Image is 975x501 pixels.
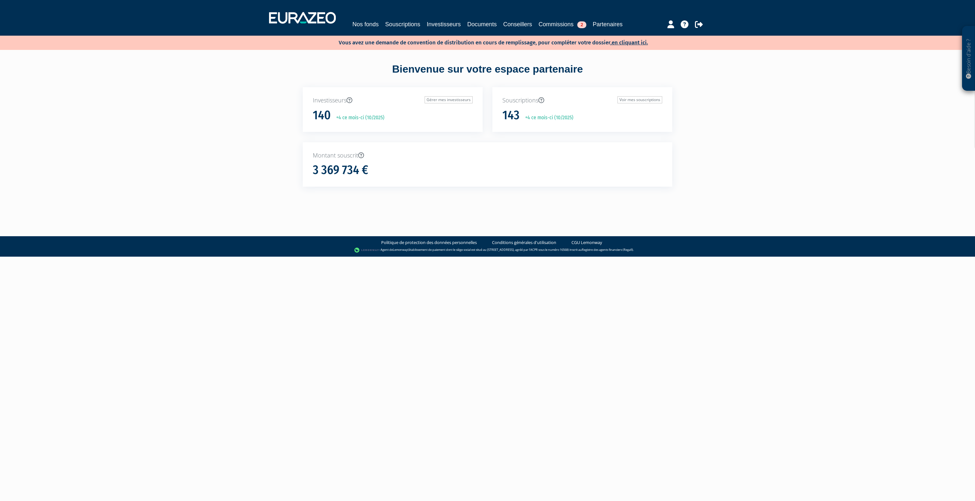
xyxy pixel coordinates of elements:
div: Bienvenue sur votre espace partenaire [298,62,677,87]
a: en cliquant ici. [612,39,648,46]
a: Politique de protection des données personnelles [381,239,477,246]
h1: 143 [502,109,520,122]
p: Vous avez une demande de convention de distribution en cours de remplissage, pour compléter votre... [320,37,648,47]
img: logo-lemonway.png [354,247,379,253]
h1: 3 369 734 € [313,163,368,177]
span: 2 [577,21,586,28]
a: Investisseurs [427,20,461,29]
a: Souscriptions [385,20,420,29]
h1: 140 [313,109,331,122]
a: Partenaires [593,20,623,29]
a: Conseillers [503,20,532,29]
a: Gérer mes investisseurs [425,96,473,103]
a: Lemonway [393,248,408,252]
p: Investisseurs [313,96,473,105]
a: Nos fonds [352,20,379,29]
a: CGU Lemonway [571,239,602,246]
a: Commissions2 [539,20,586,29]
a: Conditions générales d'utilisation [492,239,556,246]
p: Montant souscrit [313,151,662,160]
img: 1732889491-logotype_eurazeo_blanc_rvb.png [269,12,336,24]
a: Voir mes souscriptions [617,96,662,103]
a: Documents [467,20,497,29]
div: - Agent de (établissement de paiement dont le siège social est situé au [STREET_ADDRESS], agréé p... [6,247,969,253]
a: Registre des agents financiers (Regafi) [582,248,633,252]
p: +4 ce mois-ci (10/2025) [332,114,384,122]
p: +4 ce mois-ci (10/2025) [521,114,573,122]
p: Souscriptions [502,96,662,105]
p: Besoin d'aide ? [965,29,972,88]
